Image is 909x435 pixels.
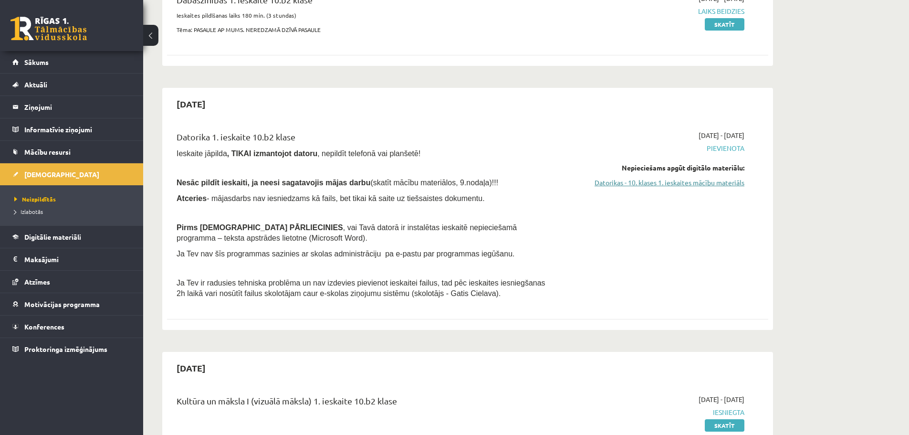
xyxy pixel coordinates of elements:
a: Digitālie materiāli [12,226,131,248]
a: Konferences [12,316,131,338]
span: Mācību resursi [24,148,71,156]
a: Motivācijas programma [12,293,131,315]
span: , vai Tavā datorā ir instalētas ieskaitē nepieciešamā programma – teksta apstrādes lietotne (Micr... [177,223,517,242]
span: Sākums [24,58,49,66]
a: Datorikas - 10. klases 1. ieskaites mācību materiāls [564,178,744,188]
p: Tēma: PASAULE AP MUMS. NEREDZAMĀ DZĪVĀ PASAULE [177,25,550,34]
a: Maksājumi [12,248,131,270]
a: Skatīt [705,18,744,31]
span: [DEMOGRAPHIC_DATA] [24,170,99,179]
a: Neizpildītās [14,195,134,203]
a: Informatīvie ziņojumi [12,118,131,140]
span: Pievienota [564,143,744,153]
span: Ja Tev nav šīs programmas sazinies ar skolas administrāciju pa e-pastu par programmas iegūšanu. [177,250,514,258]
span: Iesniegta [564,407,744,417]
div: Kultūra un māksla I (vizuālā māksla) 1. ieskaite 10.b2 klase [177,394,550,412]
a: Sākums [12,51,131,73]
a: Skatīt [705,419,744,432]
h2: [DATE] [167,357,215,379]
span: Ieskaite jāpilda , nepildīt telefonā vai planšetē! [177,149,420,158]
p: Ieskaites pildīšanas laiks 180 min. (3 stundas) [177,11,550,20]
div: Nepieciešams apgūt digitālo materiālu: [564,163,744,173]
legend: Maksājumi [24,248,131,270]
legend: Ziņojumi [24,96,131,118]
span: (skatīt mācību materiālos, 9.nodaļa)!!! [370,179,498,187]
span: Izlabotās [14,208,43,215]
div: Datorika 1. ieskaite 10.b2 klase [177,130,550,148]
a: Ziņojumi [12,96,131,118]
a: Izlabotās [14,207,134,216]
span: Atzīmes [24,277,50,286]
span: - mājasdarbs nav iesniedzams kā fails, bet tikai kā saite uz tiešsaistes dokumentu. [177,194,485,202]
span: Ja Tev ir radusies tehniska problēma un nav izdevies pievienot ieskaitei failus, tad pēc ieskaite... [177,279,545,297]
span: Nesāc pildīt ieskaiti, ja neesi sagatavojis mājas darbu [177,179,370,187]
a: Rīgas 1. Tālmācības vidusskola [10,17,87,41]
span: Digitālie materiāli [24,233,81,241]
a: Aktuāli [12,74,131,95]
a: Atzīmes [12,271,131,293]
a: Proktoringa izmēģinājums [12,338,131,360]
span: Aktuāli [24,80,47,89]
span: Motivācijas programma [24,300,100,308]
span: Konferences [24,322,64,331]
b: Atceries [177,194,207,202]
span: [DATE] - [DATE] [699,130,744,140]
span: Pirms [DEMOGRAPHIC_DATA] PĀRLIECINIES [177,223,343,232]
span: Laiks beidzies [564,6,744,16]
legend: Informatīvie ziņojumi [24,118,131,140]
span: Neizpildītās [14,195,56,203]
a: Mācību resursi [12,141,131,163]
a: [DEMOGRAPHIC_DATA] [12,163,131,185]
b: , TIKAI izmantojot datoru [227,149,317,158]
span: Proktoringa izmēģinājums [24,345,107,353]
h2: [DATE] [167,93,215,115]
span: [DATE] - [DATE] [699,394,744,404]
